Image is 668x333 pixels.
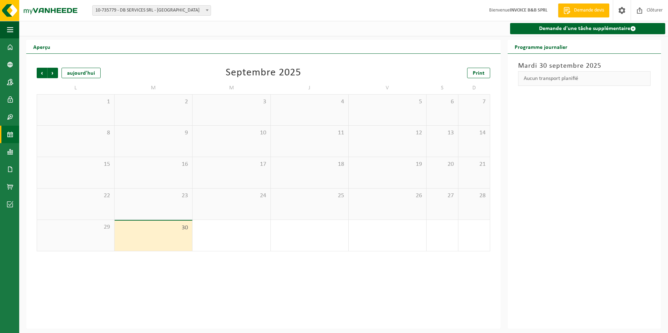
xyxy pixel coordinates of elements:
[61,68,101,78] div: aujourd'hui
[349,82,427,94] td: V
[274,98,345,106] span: 4
[92,5,211,16] span: 10-735779 - DB SERVICES SRL - HOGNOUL
[352,161,423,168] span: 19
[462,192,486,200] span: 28
[196,192,267,200] span: 24
[508,40,574,53] h2: Programme journalier
[226,68,301,78] div: Septembre 2025
[48,68,58,78] span: Suivant
[430,192,455,200] span: 27
[510,8,547,13] strong: INVOICE B&B SPRL
[430,129,455,137] span: 13
[37,68,47,78] span: Précédent
[41,161,111,168] span: 15
[462,129,486,137] span: 14
[462,161,486,168] span: 21
[352,98,423,106] span: 5
[274,192,345,200] span: 25
[510,23,665,34] a: Demande d'une tâche supplémentaire
[518,61,651,71] h3: Mardi 30 septembre 2025
[430,161,455,168] span: 20
[118,224,189,232] span: 30
[274,129,345,137] span: 11
[352,129,423,137] span: 12
[271,82,349,94] td: J
[274,161,345,168] span: 18
[473,71,485,76] span: Print
[118,129,189,137] span: 9
[37,82,115,94] td: L
[427,82,458,94] td: S
[118,98,189,106] span: 2
[115,82,193,94] td: M
[118,161,189,168] span: 16
[196,129,267,137] span: 10
[196,98,267,106] span: 3
[41,129,111,137] span: 8
[558,3,609,17] a: Demande devis
[41,223,111,231] span: 29
[41,192,111,200] span: 22
[93,6,211,15] span: 10-735779 - DB SERVICES SRL - HOGNOUL
[118,192,189,200] span: 23
[467,68,490,78] a: Print
[430,98,455,106] span: 6
[196,161,267,168] span: 17
[26,40,57,53] h2: Aperçu
[462,98,486,106] span: 7
[518,71,651,86] div: Aucun transport planifié
[458,82,490,94] td: D
[352,192,423,200] span: 26
[41,98,111,106] span: 1
[193,82,270,94] td: M
[572,7,606,14] span: Demande devis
